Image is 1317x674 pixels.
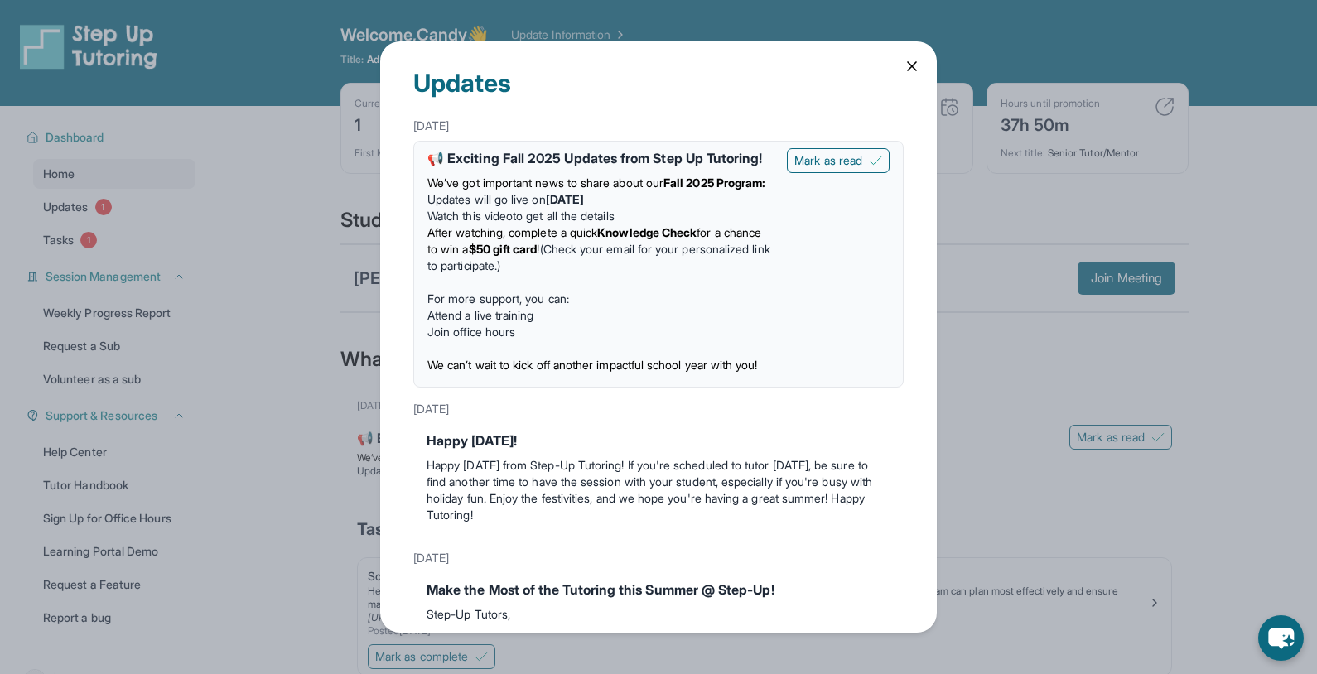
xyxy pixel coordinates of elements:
strong: $50 gift card [469,242,538,256]
span: We can’t wait to kick off another impactful school year with you! [427,358,758,372]
span: ! [537,242,539,256]
div: Happy [DATE]! [427,431,890,450]
span: Mark as read [794,152,862,169]
button: chat-button [1258,615,1304,661]
div: [DATE] [413,394,904,424]
li: Updates will go live on [427,191,774,208]
strong: [DATE] [546,192,584,206]
li: to get all the details [427,208,774,224]
p: Happy [DATE] from Step-Up Tutoring! If you're scheduled to tutor [DATE], be sure to find another ... [427,457,890,523]
div: Updates [413,41,904,111]
img: Mark as read [869,154,882,167]
span: We’ve got important news to share about our [427,176,663,190]
li: (Check your email for your personalized link to participate.) [427,224,774,274]
span: After watching, complete a quick [427,225,597,239]
button: Mark as read [787,148,890,173]
p: Step-Up Tutors, [427,606,890,623]
div: Make the Most of the Tutoring this Summer @ Step-Up! [427,580,890,599]
strong: Fall 2025 Program: [663,176,765,190]
p: For more support, you can: [427,291,774,307]
a: Watch this video [427,209,513,223]
strong: Knowledge Check [597,225,697,239]
a: Join office hours [427,325,515,339]
div: [DATE] [413,543,904,573]
a: Attend a live training [427,308,534,322]
div: [DATE] [413,111,904,141]
div: 📢 Exciting Fall 2025 Updates from Step Up Tutoring! [427,148,774,168]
